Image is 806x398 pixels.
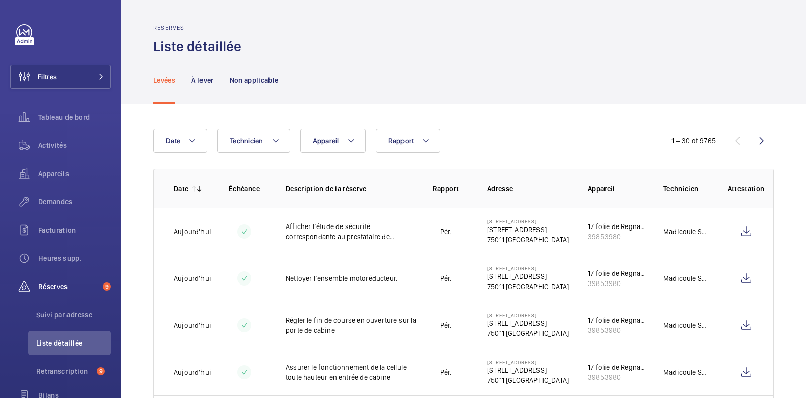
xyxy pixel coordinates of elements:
[588,184,647,194] p: Appareil
[38,253,111,263] span: Heures supp.
[153,24,247,31] h2: Réserves
[38,197,111,207] span: Demandes
[97,367,105,375] span: 9
[588,268,647,278] div: 17 folie de Regnault
[588,362,647,372] div: 17 folie de Regnault
[38,168,111,179] span: Appareils
[663,184,708,194] p: Technicien
[191,75,213,85] p: À lever
[230,75,279,85] p: Non applicable
[174,226,211,237] p: Aujourd'hui
[588,221,647,232] div: 17 folie de Regnault
[38,72,57,82] span: Filtres
[388,137,414,145] span: Rapport
[153,75,175,85] p: Levées
[487,318,569,328] p: [STREET_ADDRESS]
[376,129,441,153] button: Rapport
[487,218,569,224] p: [STREET_ADDRESS]
[663,226,708,237] p: Madicoule Sissoko
[217,129,290,153] button: Technicien
[663,320,708,330] p: Madicoule Sissoko
[487,328,569,338] p: 75011 [GEOGRAPHIC_DATA]
[440,320,452,330] p: Pér.
[36,310,111,320] span: Suivi par adresse
[153,129,207,153] button: Date
[153,37,247,56] h1: Liste détaillée
[174,367,211,377] p: Aujourd'hui
[588,325,647,335] div: 39853980
[487,184,572,194] p: Adresse
[487,281,569,292] p: 75011 [GEOGRAPHIC_DATA]
[428,184,464,194] p: Rapport
[440,273,452,283] p: Pér.
[103,282,111,291] span: 9
[226,184,262,194] p: Échéance
[440,367,452,377] p: Pér.
[174,273,211,283] p: Aujourd'hui
[286,315,421,335] p: Régler le fin de course en ouverture sur la porte de cabine
[38,140,111,150] span: Activités
[487,359,569,365] p: [STREET_ADDRESS]
[487,235,569,245] p: 75011 [GEOGRAPHIC_DATA]
[166,137,180,145] span: Date
[487,375,569,385] p: 75011 [GEOGRAPHIC_DATA]
[588,278,647,289] div: 39853980
[286,273,421,283] p: Nettoyer l’ensemble motoréducteur.
[487,365,569,375] p: [STREET_ADDRESS]
[174,320,211,330] p: Aujourd'hui
[487,224,569,235] p: [STREET_ADDRESS]
[300,129,366,153] button: Appareil
[38,281,99,292] span: Réserves
[230,137,263,145] span: Technicien
[313,137,339,145] span: Appareil
[38,112,111,122] span: Tableau de bord
[36,338,111,348] span: Liste détaillée
[663,273,708,283] p: Madicoule Sissoko
[588,372,647,382] div: 39853980
[174,184,188,194] p: Date
[10,65,111,89] button: Filtres
[440,226,452,237] p: Pér.
[36,366,93,376] span: Retranscription
[588,315,647,325] div: 17 folie de Regnault
[663,367,708,377] p: Madicoule Sissoko
[671,136,716,146] div: 1 – 30 of 9765
[38,225,111,235] span: Facturation
[487,265,569,271] p: [STREET_ADDRESS]
[588,232,647,242] div: 39853980
[724,184,768,194] p: Attestation
[286,362,421,382] p: Assurer le fonctionnement de la cellule toute hauteur en entrée de cabine
[487,271,569,281] p: [STREET_ADDRESS]
[487,312,569,318] p: [STREET_ADDRESS]
[286,221,421,242] p: Afficher l’étude de sécurité correspondante au prestataire de maintenance en place
[286,184,421,194] p: Description de la réserve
